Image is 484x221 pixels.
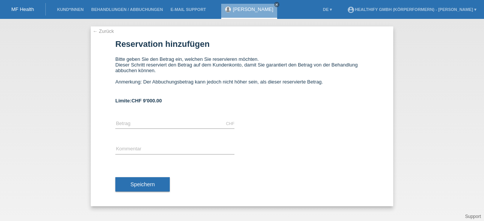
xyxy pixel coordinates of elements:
a: close [274,2,279,7]
button: Speichern [115,177,170,192]
a: ← Zurück [93,28,114,34]
a: [PERSON_NAME] [233,6,273,12]
i: account_circle [347,6,355,14]
span: CHF 9'000.00 [132,98,162,104]
span: Speichern [130,181,155,187]
a: Behandlungen / Abbuchungen [87,7,167,12]
b: Limite: [115,98,162,104]
h1: Reservation hinzufügen [115,39,369,49]
a: Support [465,214,481,219]
div: Bitte geben Sie den Betrag ein, welchen Sie reservieren möchten. Dieser Schritt reserviert den Be... [115,56,369,90]
a: MF Health [11,6,34,12]
a: DE ▾ [319,7,336,12]
div: CHF [226,121,234,126]
i: close [275,3,279,6]
a: Kund*innen [53,7,87,12]
a: E-Mail Support [167,7,210,12]
a: account_circleHealthify GmbH (Körperformern) - [PERSON_NAME] ▾ [343,7,480,12]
